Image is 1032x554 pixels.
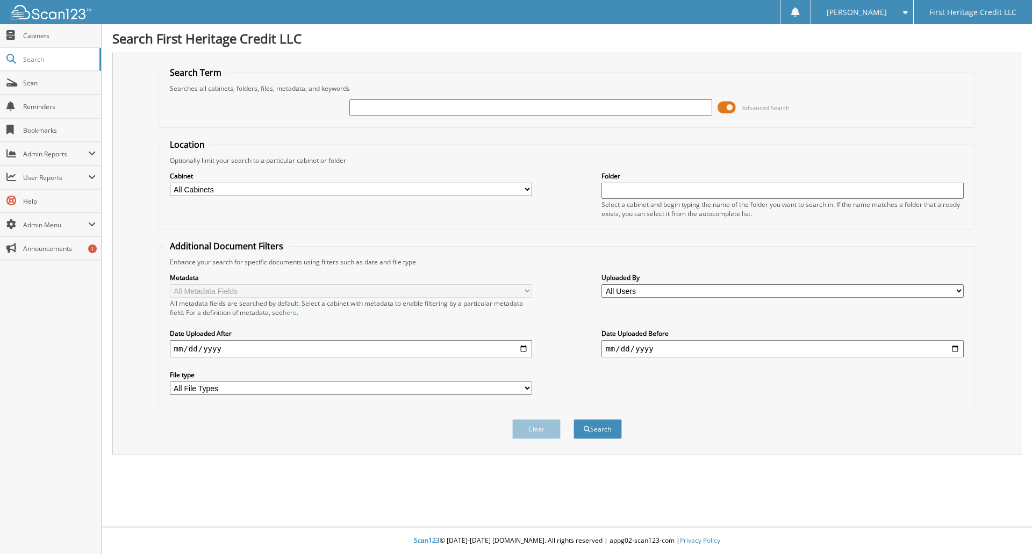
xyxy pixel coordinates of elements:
[23,55,94,64] span: Search
[23,78,96,88] span: Scan
[283,308,297,317] a: here
[601,200,964,218] div: Select a cabinet and begin typing the name of the folder you want to search in. If the name match...
[23,220,88,229] span: Admin Menu
[23,197,96,206] span: Help
[23,173,88,182] span: User Reports
[164,156,970,165] div: Optionally limit your search to a particular cabinet or folder
[827,9,887,16] span: [PERSON_NAME]
[170,370,532,379] label: File type
[164,139,210,150] legend: Location
[170,340,532,357] input: start
[23,244,96,253] span: Announcements
[23,31,96,40] span: Cabinets
[23,149,88,159] span: Admin Reports
[164,257,970,267] div: Enhance your search for specific documents using filters such as date and file type.
[170,329,532,338] label: Date Uploaded After
[170,273,532,282] label: Metadata
[929,9,1016,16] span: First Heritage Credit LLC
[88,244,97,253] div: 1
[170,299,532,317] div: All metadata fields are searched by default. Select a cabinet with metadata to enable filtering b...
[742,104,790,112] span: Advanced Search
[601,171,964,181] label: Folder
[102,528,1032,554] div: © [DATE]-[DATE] [DOMAIN_NAME]. All rights reserved | appg02-scan123-com |
[164,67,227,78] legend: Search Term
[414,536,440,545] span: Scan123
[112,30,1021,47] h1: Search First Heritage Credit LLC
[512,419,561,439] button: Clear
[23,102,96,111] span: Reminders
[680,536,720,545] a: Privacy Policy
[978,502,1032,554] iframe: Chat Widget
[574,419,622,439] button: Search
[11,5,91,19] img: scan123-logo-white.svg
[164,240,289,252] legend: Additional Document Filters
[601,340,964,357] input: end
[601,273,964,282] label: Uploaded By
[23,126,96,135] span: Bookmarks
[601,329,964,338] label: Date Uploaded Before
[170,171,532,181] label: Cabinet
[164,84,970,93] div: Searches all cabinets, folders, files, metadata, and keywords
